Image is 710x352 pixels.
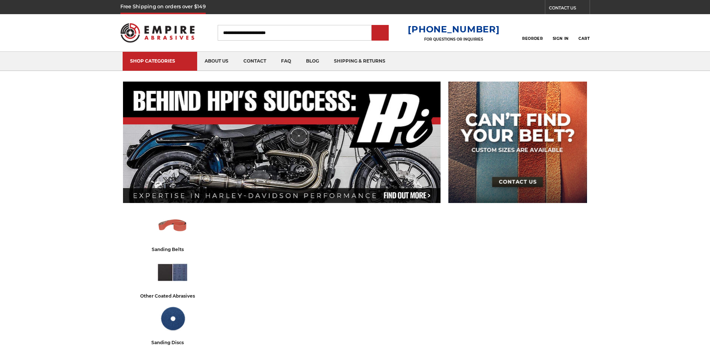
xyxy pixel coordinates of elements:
input: Submit [373,26,388,41]
a: faq [274,52,299,71]
img: Banner for an interview featuring Horsepower Inc who makes Harley performance upgrades featured o... [123,82,441,203]
a: blog [299,52,326,71]
img: Sanding Discs [156,303,189,335]
img: Sanding Belts [156,210,189,242]
span: Sign In [553,36,569,41]
img: Other Coated Abrasives [156,256,189,288]
img: Empire Abrasives [120,18,195,47]
a: contact [236,52,274,71]
a: about us [197,52,236,71]
a: sanding discs [126,303,219,346]
div: SHOP CATEGORIES [130,58,190,64]
a: other coated abrasives [126,256,219,300]
p: FOR QUESTIONS OR INQUIRIES [408,37,499,42]
a: shipping & returns [326,52,393,71]
span: Cart [578,36,590,41]
div: sanding belts [152,245,193,253]
a: SHOP CATEGORIES [123,52,197,71]
a: sanding belts [126,210,219,253]
a: Cart [578,25,590,41]
a: Reorder [522,25,543,41]
div: other coated abrasives [140,292,205,300]
span: Reorder [522,36,543,41]
a: CONTACT US [549,4,590,14]
a: [PHONE_NUMBER] [408,24,499,35]
img: promo banner for custom belts. [448,82,587,203]
div: sanding discs [151,339,193,346]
